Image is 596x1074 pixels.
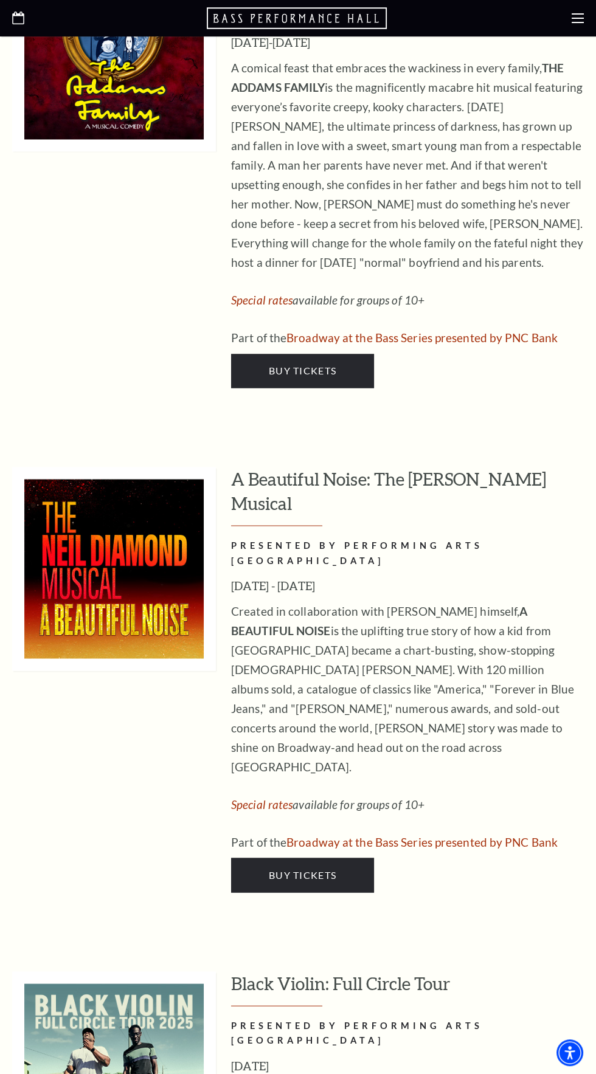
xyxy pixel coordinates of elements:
[286,835,558,849] a: Broadway at the Bass Series presented by PNC Bank
[231,538,584,568] h2: PRESENTED BY PERFORMING ARTS [GEOGRAPHIC_DATA]
[207,6,389,30] a: Open this option
[231,467,584,526] h3: A Beautiful Noise: The [PERSON_NAME] Musical
[556,1039,583,1066] div: Accessibility Menu
[231,971,584,1006] h3: Black Violin: Full Circle Tour
[231,1018,584,1048] h2: PRESENTED BY PERFORMING ARTS [GEOGRAPHIC_DATA]
[12,12,24,26] a: Open this option
[231,61,564,94] strong: THE ADDAMS FAMILY
[269,365,336,376] span: Buy Tickets
[269,869,336,880] span: Buy Tickets
[12,467,216,670] img: A Beautiful Noise: The Neil Diamond Musical
[231,797,424,811] em: available for groups of 10+
[231,858,374,892] a: Buy Tickets
[231,293,293,307] a: Special rates
[286,331,558,345] a: Broadway at the Bass Series presented by PNC Bank
[231,328,584,348] p: Part of the
[231,576,584,595] h3: [DATE] - [DATE]
[231,601,584,776] p: Created in collaboration with [PERSON_NAME] himself, is the uplifting true story of how a kid fro...
[231,832,584,852] p: Part of the
[231,58,584,272] p: A comical feast that embraces the wackiness in every family, is the magnificently macabre hit mus...
[231,33,584,52] h3: [DATE]-[DATE]
[231,293,424,307] em: available for groups of 10+
[231,354,374,388] a: Buy Tickets
[231,797,293,811] a: Special rates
